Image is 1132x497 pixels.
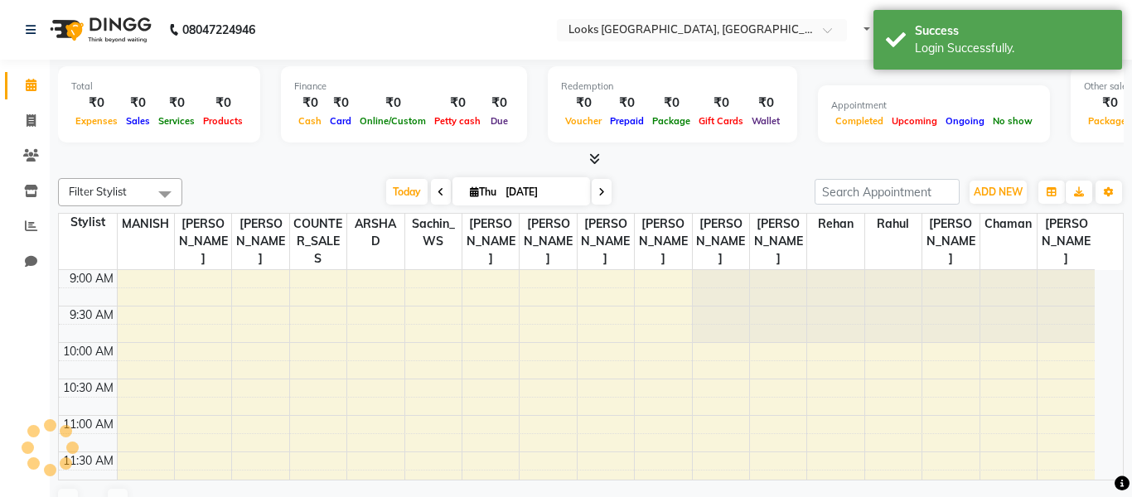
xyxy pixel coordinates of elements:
[66,306,117,324] div: 9:30 AM
[294,80,514,94] div: Finance
[694,94,747,113] div: ₹0
[694,115,747,127] span: Gift Cards
[974,186,1023,198] span: ADD NEW
[747,94,784,113] div: ₹0
[486,115,512,127] span: Due
[648,94,694,113] div: ₹0
[578,214,634,269] span: [PERSON_NAME]
[326,94,356,113] div: ₹0
[326,115,356,127] span: Card
[60,343,117,360] div: 10:00 AM
[232,214,288,269] span: [PERSON_NAME]
[831,99,1037,113] div: Appointment
[888,115,941,127] span: Upcoming
[561,94,606,113] div: ₹0
[915,22,1110,40] div: Success
[980,214,1037,234] span: Chaman
[71,80,247,94] div: Total
[750,214,806,269] span: [PERSON_NAME]
[60,379,117,397] div: 10:30 AM
[118,214,174,234] span: MANISH
[430,94,485,113] div: ₹0
[294,115,326,127] span: Cash
[747,115,784,127] span: Wallet
[290,214,346,269] span: COUNTER_SALES
[970,181,1027,204] button: ADD NEW
[561,80,784,94] div: Redemption
[199,115,247,127] span: Products
[922,214,979,269] span: [PERSON_NAME]
[693,214,749,269] span: [PERSON_NAME]
[485,94,514,113] div: ₹0
[154,115,199,127] span: Services
[122,94,154,113] div: ₹0
[1038,214,1095,269] span: [PERSON_NAME]
[865,214,922,234] span: Rahul
[462,214,519,269] span: [PERSON_NAME]
[71,115,122,127] span: Expenses
[501,180,583,205] input: 2025-09-04
[941,115,989,127] span: Ongoing
[648,115,694,127] span: Package
[430,115,485,127] span: Petty cash
[606,94,648,113] div: ₹0
[520,214,576,269] span: [PERSON_NAME]
[294,94,326,113] div: ₹0
[122,115,154,127] span: Sales
[815,179,960,205] input: Search Appointment
[915,40,1110,57] div: Login Successfully.
[182,7,255,53] b: 08047224946
[606,115,648,127] span: Prepaid
[199,94,247,113] div: ₹0
[386,179,428,205] span: Today
[69,185,127,198] span: Filter Stylist
[466,186,501,198] span: Thu
[356,115,430,127] span: Online/Custom
[831,115,888,127] span: Completed
[807,214,864,234] span: Rehan
[347,214,404,252] span: ARSHAD
[60,416,117,433] div: 11:00 AM
[356,94,430,113] div: ₹0
[561,115,606,127] span: Voucher
[60,452,117,470] div: 11:30 AM
[154,94,199,113] div: ₹0
[989,115,1037,127] span: No show
[175,214,231,269] span: [PERSON_NAME]
[635,214,691,269] span: [PERSON_NAME]
[59,214,117,231] div: Stylist
[405,214,462,252] span: Sachin_WS
[71,94,122,113] div: ₹0
[66,270,117,287] div: 9:00 AM
[42,7,156,53] img: logo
